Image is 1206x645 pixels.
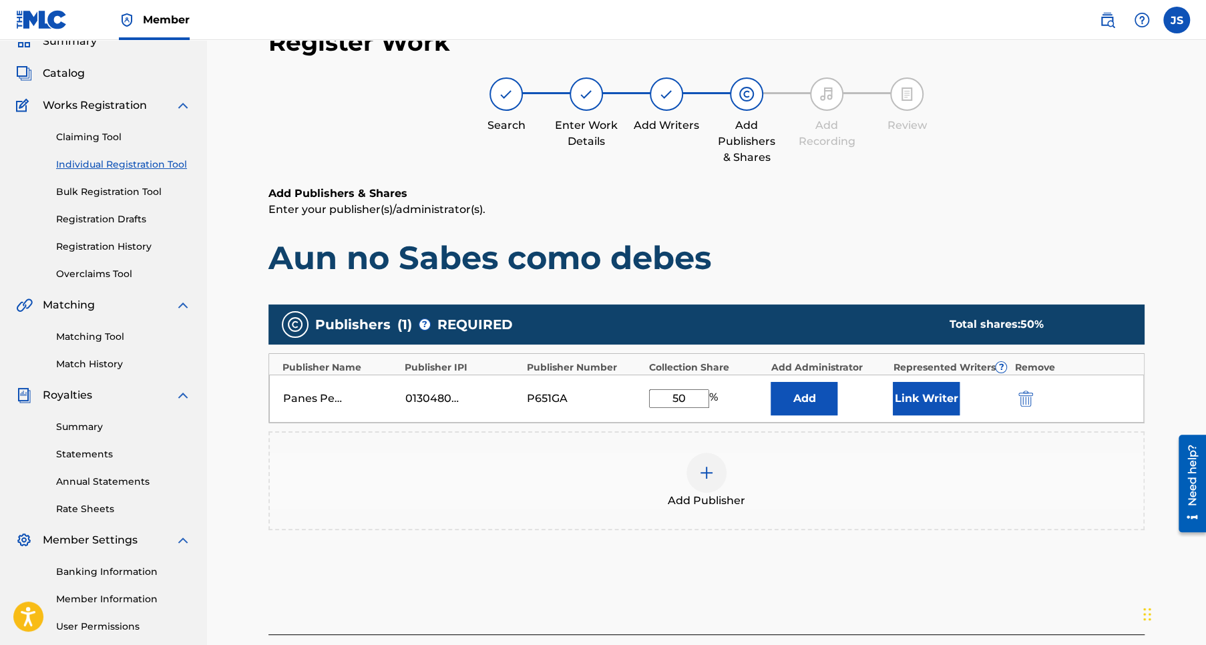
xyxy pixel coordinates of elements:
img: Catalog [16,65,32,81]
img: expand [175,387,191,403]
a: Public Search [1094,7,1121,33]
iframe: Chat Widget [1139,581,1206,645]
a: Claiming Tool [56,130,191,144]
span: Add Publisher [668,493,745,509]
a: Summary [56,420,191,434]
img: Works Registration [16,97,33,114]
img: expand [175,297,191,313]
span: Matching [43,297,95,313]
span: ? [419,319,430,330]
span: % [709,389,721,408]
a: Statements [56,447,191,461]
span: ? [996,362,1006,373]
a: Match History [56,357,191,371]
img: publishers [287,316,303,333]
span: Member Settings [43,532,138,548]
h1: Aun no Sabes como debes [268,238,1145,278]
span: Royalties [43,387,92,403]
h6: Add Publishers & Shares [268,186,1145,202]
a: SummarySummary [16,33,97,49]
a: Bulk Registration Tool [56,185,191,199]
iframe: Resource Center [1169,429,1206,537]
img: step indicator icon for Add Writers [658,86,674,102]
span: REQUIRED [437,314,513,335]
h2: Register Work [268,27,450,57]
img: help [1134,12,1150,28]
span: Catalog [43,65,85,81]
div: Enter Work Details [553,118,620,150]
img: MLC Logo [16,10,67,29]
img: Summary [16,33,32,49]
span: 50 % [1020,318,1043,331]
div: Remove [1015,361,1131,375]
img: 12a2ab48e56ec057fbd8.svg [1018,391,1033,407]
div: Represented Writers [893,361,1008,375]
img: Top Rightsholder [119,12,135,28]
p: Enter your publisher(s)/administrator(s). [268,202,1145,218]
div: Add Recording [793,118,860,150]
img: step indicator icon for Review [899,86,915,102]
div: Add Writers [633,118,700,134]
img: Member Settings [16,532,32,548]
img: step indicator icon for Add Publishers & Shares [739,86,755,102]
a: Member Information [56,592,191,606]
a: Overclaims Tool [56,267,191,281]
div: Search [473,118,540,134]
img: add [698,465,715,481]
button: Link Writer [893,382,960,415]
span: Works Registration [43,97,147,114]
span: Summary [43,33,97,49]
img: expand [175,97,191,114]
a: Rate Sheets [56,502,191,516]
div: Add Publishers & Shares [713,118,780,166]
img: Royalties [16,387,32,403]
img: step indicator icon for Enter Work Details [578,86,594,102]
div: Publisher Number [527,361,642,375]
a: Registration Drafts [56,212,191,226]
img: Matching [16,297,33,313]
a: Banking Information [56,565,191,579]
div: Publisher Name [282,361,398,375]
div: Publisher IPI [405,361,520,375]
img: step indicator icon for Search [498,86,514,102]
div: User Menu [1163,7,1190,33]
div: Review [873,118,940,134]
a: Registration History [56,240,191,254]
div: Add Administrator [771,361,886,375]
span: Member [143,12,190,27]
img: expand [175,532,191,548]
a: Annual Statements [56,475,191,489]
button: Add [771,382,837,415]
a: Matching Tool [56,330,191,344]
span: Publishers [315,314,391,335]
a: Individual Registration Tool [56,158,191,172]
img: step indicator icon for Add Recording [819,86,835,102]
div: Total shares: [949,316,1118,333]
a: User Permissions [56,620,191,634]
div: Help [1129,7,1155,33]
span: ( 1 ) [397,314,412,335]
div: Drag [1143,594,1151,634]
a: CatalogCatalog [16,65,85,81]
div: Collection Share [649,361,765,375]
img: search [1099,12,1115,28]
